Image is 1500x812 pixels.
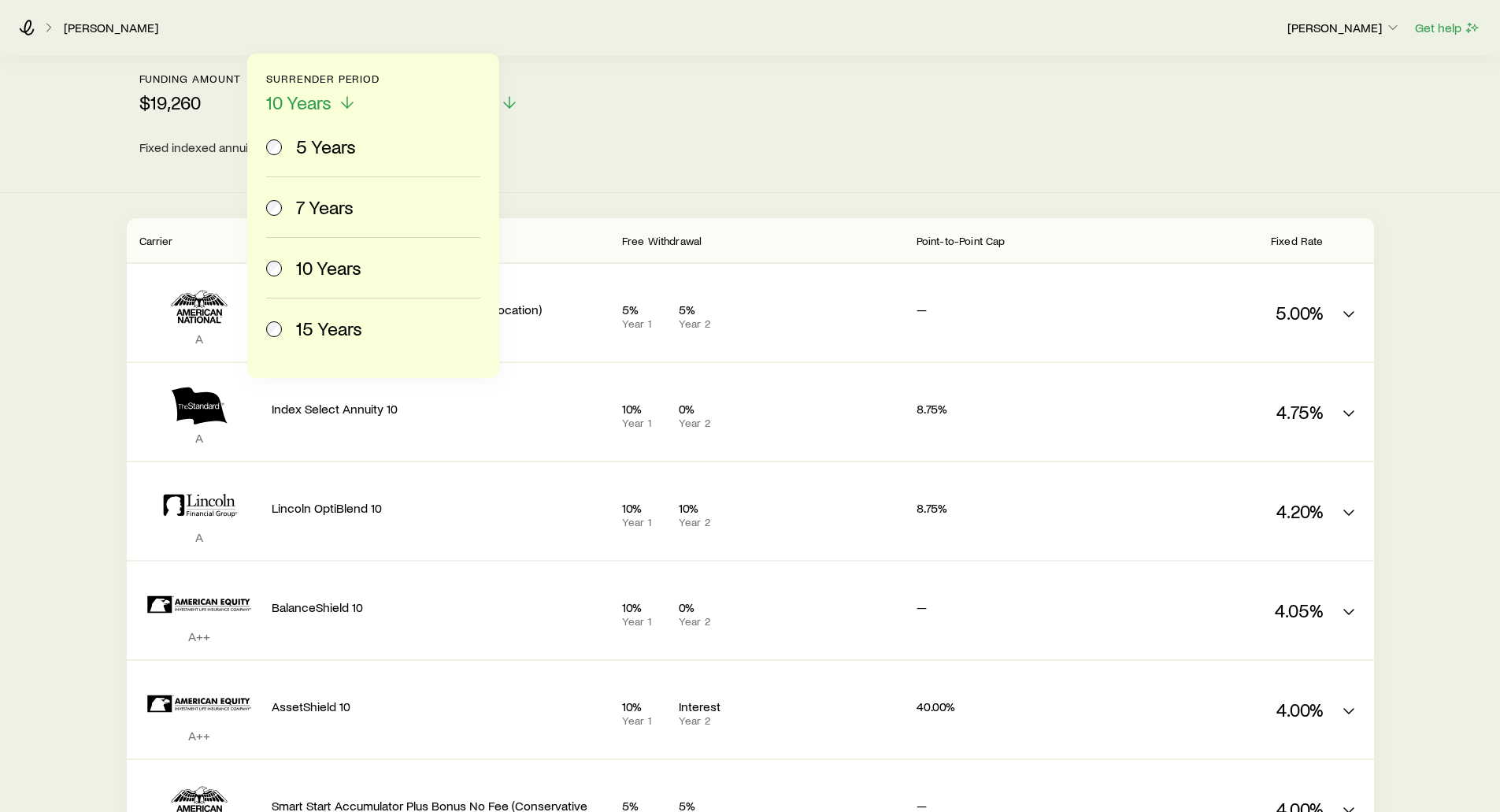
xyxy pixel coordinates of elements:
[679,699,723,714] p: Interest
[1271,234,1324,247] span: Fixed Rate
[139,529,259,545] p: A
[917,500,1086,516] p: 8.75%
[1098,401,1323,423] p: 4.75%
[139,628,259,644] p: A++
[679,302,723,317] p: 5%
[63,20,159,35] a: [PERSON_NAME]
[679,417,723,429] p: Year 2
[139,234,173,247] span: Carrier
[622,234,702,247] span: Free Withdrawal
[1414,19,1481,37] button: Get help
[139,139,258,155] span: Fixed indexed annuity
[622,317,666,330] p: Year 1
[622,500,666,516] p: 10%
[1098,699,1323,721] p: 4.00%
[679,714,723,727] p: Year 2
[622,417,666,429] p: Year 1
[679,516,723,528] p: Year 2
[622,401,666,417] p: 10%
[1098,599,1323,621] p: 4.05%
[1098,500,1323,522] p: 4.20%
[917,599,1086,615] p: —
[917,401,1086,417] p: 8.75%
[622,699,666,714] p: 10%
[1287,20,1401,35] p: [PERSON_NAME]
[272,401,609,417] p: Index Select Annuity 10
[622,714,666,727] p: Year 1
[622,302,666,317] p: 5%
[917,234,1006,247] span: Point-to-Point Cap
[679,500,723,516] p: 10%
[622,615,666,628] p: Year 1
[139,72,241,85] p: Funding amount
[679,615,723,628] p: Year 2
[266,72,380,114] button: Surrender period10 Years
[266,91,331,113] span: 10 Years
[679,599,723,615] p: 0%
[622,516,666,528] p: Year 1
[139,430,259,446] p: A
[272,699,609,714] p: AssetShield 10
[139,728,259,743] p: A++
[679,401,723,417] p: 0%
[272,500,609,516] p: Lincoln OptiBlend 10
[1287,19,1402,38] button: [PERSON_NAME]
[272,599,609,615] p: BalanceShield 10
[917,699,1086,714] p: 40.00%
[1098,302,1323,324] p: 5.00%
[917,302,1086,317] p: —
[266,72,380,85] p: Surrender period
[622,599,666,615] p: 10%
[679,317,723,330] p: Year 2
[139,331,259,347] p: A
[139,91,241,113] p: $19,260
